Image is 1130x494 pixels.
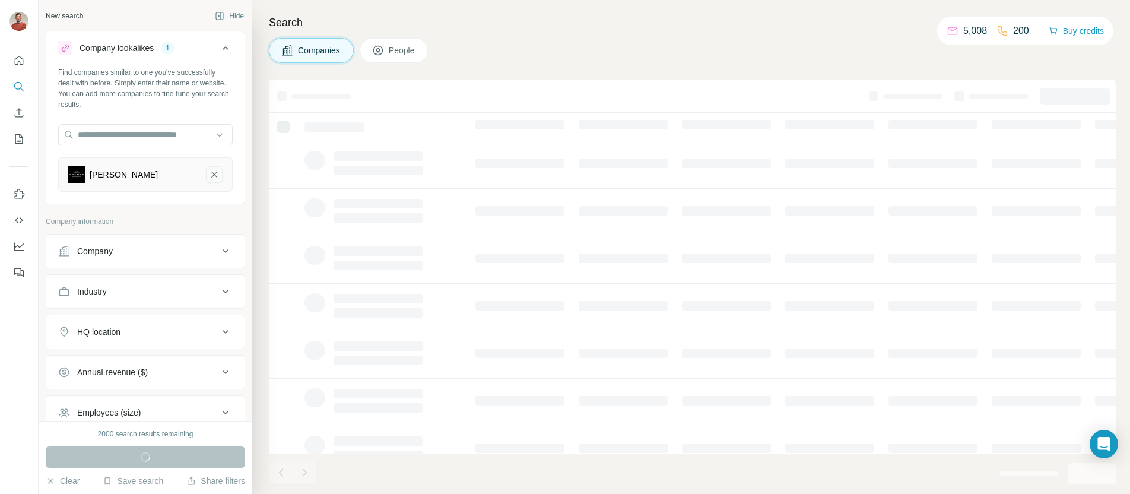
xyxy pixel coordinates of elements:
div: Annual revenue ($) [77,366,148,378]
div: Employees (size) [77,407,141,419]
span: Companies [298,45,341,56]
span: People [389,45,416,56]
button: Company lookalikes1 [46,34,245,67]
button: Dashboard [9,236,28,257]
button: Quick start [9,50,28,71]
div: Company [77,245,113,257]
div: Company lookalikes [80,42,154,54]
p: 200 [1013,24,1029,38]
button: Kramer-remove-button [206,166,223,183]
div: 2000 search results remaining [98,429,193,439]
button: Employees (size) [46,398,245,427]
button: Save search [103,475,163,487]
button: Enrich CSV [9,102,28,123]
div: 1 [161,43,174,53]
div: New search [46,11,83,21]
div: Industry [77,286,107,297]
button: Share filters [186,475,245,487]
img: Avatar [9,12,28,31]
h4: Search [269,14,1116,31]
div: Find companies similar to one you've successfully dealt with before. Simply enter their name or w... [58,67,233,110]
button: Search [9,76,28,97]
button: Industry [46,277,245,306]
button: Company [46,237,245,265]
button: Annual revenue ($) [46,358,245,387]
button: Hide [207,7,252,25]
img: Kramer-logo [68,166,85,183]
button: HQ location [46,318,245,346]
div: [PERSON_NAME] [90,169,158,180]
button: Use Surfe on LinkedIn [9,183,28,205]
button: Buy credits [1049,23,1104,39]
button: Clear [46,475,80,487]
p: 5,008 [963,24,987,38]
button: Feedback [9,262,28,283]
button: My lists [9,128,28,150]
div: HQ location [77,326,120,338]
button: Use Surfe API [9,210,28,231]
div: Open Intercom Messenger [1090,430,1118,458]
p: Company information [46,216,245,227]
